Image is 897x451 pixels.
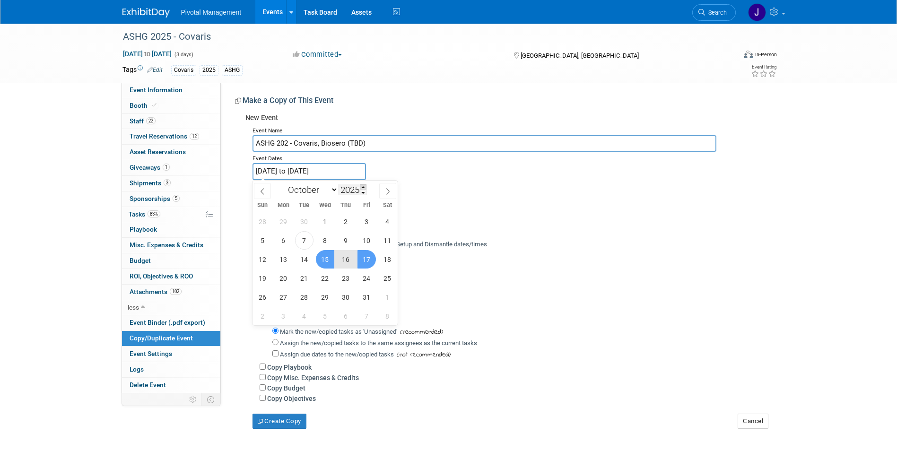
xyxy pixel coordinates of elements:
span: October 17, 2025 [357,250,376,269]
span: November 8, 2025 [378,307,397,325]
div: Event Format [680,49,777,63]
button: Cancel [738,414,768,429]
span: November 5, 2025 [316,307,334,325]
span: Thu [335,202,356,208]
span: 1 [163,164,170,171]
span: October 23, 2025 [337,269,355,287]
label: Copy Budget [267,384,305,392]
span: October 9, 2025 [337,231,355,250]
span: October 18, 2025 [378,250,397,269]
span: Wed [314,202,335,208]
div: Participation [253,180,768,191]
i: Booth reservation complete [152,103,157,108]
span: October 30, 2025 [337,288,355,306]
label: Assign due dates to the new/copied tasks [280,351,394,358]
div: Covaris [171,65,196,75]
span: October 13, 2025 [274,250,293,269]
span: October 29, 2025 [316,288,334,306]
span: October 16, 2025 [337,250,355,269]
label: Mark the new/copied tasks as 'Unassigned' [280,328,397,335]
span: October 15, 2025 [316,250,334,269]
a: Budget [122,253,220,269]
span: Attachments [130,288,182,295]
span: Shipments [130,179,171,187]
div: Event Dates [253,152,768,163]
td: Personalize Event Tab Strip [185,393,201,406]
span: October 27, 2025 [274,288,293,306]
a: Playbook [122,222,220,237]
span: October 5, 2025 [253,231,272,250]
span: October 28, 2025 [295,288,314,306]
a: less [122,300,220,315]
a: Edit [147,67,163,73]
a: Asset Reservations [122,145,220,160]
label: Assign the new/copied tasks to the same assignees as the current tasks [280,339,477,347]
span: October 1, 2025 [316,212,334,231]
span: November 2, 2025 [253,307,272,325]
span: Tasks [129,210,160,218]
a: Attachments102 [122,285,220,300]
a: Sponsorships5 [122,191,220,207]
input: Year [338,184,366,195]
span: less [128,304,139,311]
span: Booth [130,102,158,109]
a: Travel Reservations12 [122,129,220,144]
span: Playbook [130,225,157,233]
span: October 4, 2025 [378,212,397,231]
a: Staff22 [122,114,220,129]
span: 5 [173,195,180,202]
a: Misc. Expenses & Credits [122,238,220,253]
span: Fri [356,202,377,208]
span: September 28, 2025 [253,212,272,231]
span: October 6, 2025 [274,231,293,250]
span: Sponsorships [130,195,180,202]
span: October 24, 2025 [357,269,376,287]
a: Booth [122,98,220,113]
span: to [143,50,152,58]
a: Copy/Duplicate Event [122,331,220,346]
a: Tasks83% [122,207,220,222]
span: October 21, 2025 [295,269,314,287]
div: ASHG 2025 - Covaris [120,28,722,45]
span: (recommended) [397,327,443,337]
span: (not recommended) [394,350,451,360]
span: 22 [146,117,156,124]
button: Committed [289,50,346,60]
span: 3 [164,179,171,186]
span: Staff [130,117,156,125]
span: Mon [273,202,294,208]
span: September 29, 2025 [274,212,293,231]
span: Sat [377,202,398,208]
span: 102 [170,288,182,295]
span: October 12, 2025 [253,250,272,269]
span: October 10, 2025 [357,231,376,250]
span: Misc. Expenses & Credits [130,241,203,249]
a: ROI, Objectives & ROO [122,269,220,284]
span: 83% [148,210,160,217]
div: Event Rating [751,65,776,69]
span: Asset Reservations [130,148,186,156]
span: Copy/Duplicate Event [130,334,193,342]
img: ExhibitDay [122,8,170,17]
span: September 30, 2025 [295,212,314,231]
span: Pivotal Management [181,9,242,16]
label: Copy Misc. Expenses & Credits [267,374,359,382]
span: October 31, 2025 [357,288,376,306]
span: Event Binder (.pdf export) [130,319,205,326]
span: October 8, 2025 [316,231,334,250]
span: November 4, 2025 [295,307,314,325]
span: [GEOGRAPHIC_DATA], [GEOGRAPHIC_DATA] [521,52,639,59]
span: Budget [130,257,151,264]
button: Create Copy [253,414,306,429]
span: October 2, 2025 [337,212,355,231]
a: Event Settings [122,347,220,362]
div: New Event [245,113,768,124]
span: October 11, 2025 [378,231,397,250]
span: Giveaways [130,164,170,171]
a: Event Information [122,83,220,98]
span: October 20, 2025 [274,269,293,287]
span: (3 days) [174,52,193,58]
span: November 1, 2025 [378,288,397,306]
span: October 25, 2025 [378,269,397,287]
span: November 3, 2025 [274,307,293,325]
